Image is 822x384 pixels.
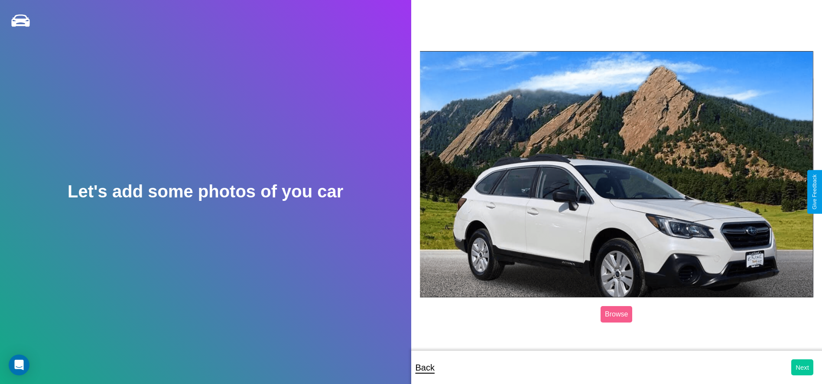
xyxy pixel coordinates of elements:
p: Back [416,360,435,375]
button: Next [791,359,813,375]
img: posted [420,51,814,297]
div: Open Intercom Messenger [9,355,29,375]
label: Browse [601,306,632,323]
h2: Let's add some photos of you car [68,182,343,201]
div: Give Feedback [812,174,818,210]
